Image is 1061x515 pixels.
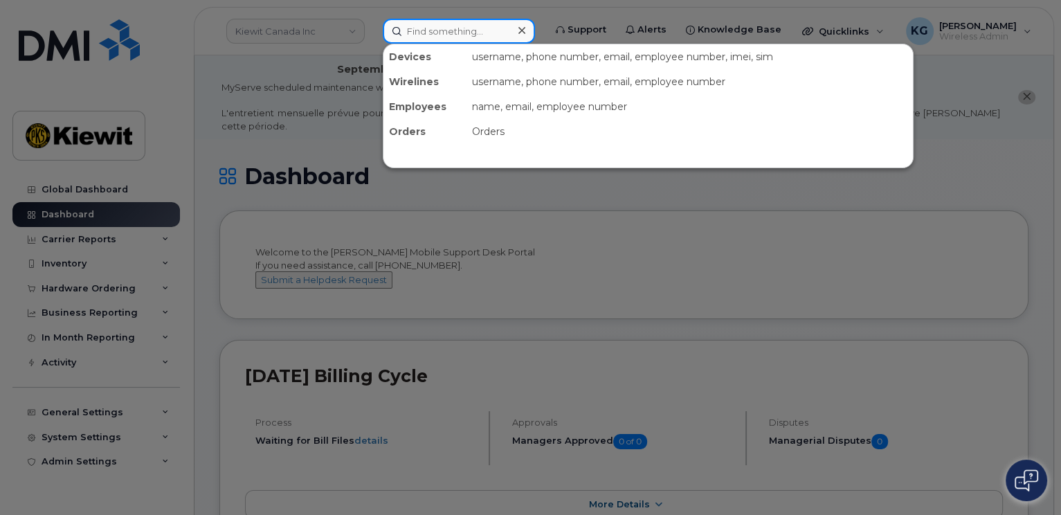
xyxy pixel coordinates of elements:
[466,94,913,119] div: name, email, employee number
[383,44,466,69] div: Devices
[383,94,466,119] div: Employees
[466,119,913,144] div: Orders
[1015,469,1038,491] img: Open chat
[466,69,913,94] div: username, phone number, email, employee number
[383,119,466,144] div: Orders
[383,69,466,94] div: Wirelines
[466,44,913,69] div: username, phone number, email, employee number, imei, sim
